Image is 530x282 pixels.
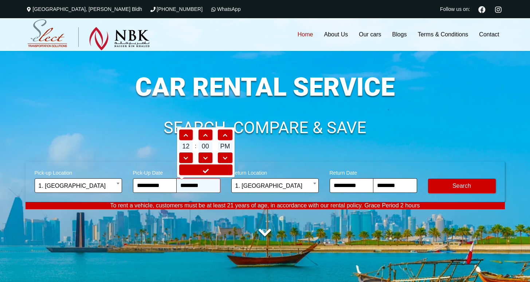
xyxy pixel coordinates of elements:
a: [PHONE_NUMBER] [149,6,203,12]
span: 00 [199,142,212,151]
span: 1. Hamad International Airport [231,178,319,193]
h1: SEARCH, COMPARE & SAVE [25,119,505,136]
span: Return Date [330,165,417,178]
img: Select Rent a Car [27,19,150,51]
button: Modify Search [428,179,496,193]
span: Pick-up Location [35,165,122,178]
span: PM [218,142,232,151]
a: WhatsApp [210,6,241,12]
span: 12 [179,142,193,151]
a: About Us [318,18,353,51]
a: Instagram [492,5,505,13]
a: Blogs [387,18,412,51]
a: Terms & Conditions [412,18,474,51]
span: 1. Hamad International Airport [35,178,122,193]
a: Facebook [475,5,488,13]
a: Contact [474,18,505,51]
span: 1. Hamad International Airport [235,179,315,193]
a: Home [292,18,319,51]
span: Return Location [231,165,319,178]
td: : [193,141,198,152]
a: Our cars [353,18,386,51]
p: To rent a vehicle, customers must be at least 21 years of age, in accordance with our rental poli... [25,202,505,209]
span: Pick-Up Date [133,165,220,178]
h1: CAR RENTAL SERVICE [25,74,505,100]
span: 1. Hamad International Airport [39,179,118,193]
